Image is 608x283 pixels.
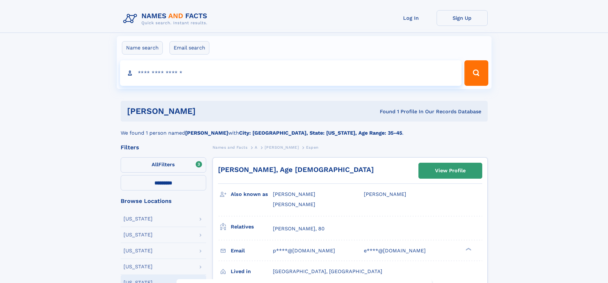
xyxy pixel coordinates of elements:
[435,163,466,178] div: View Profile
[218,166,374,174] a: [PERSON_NAME], Age [DEMOGRAPHIC_DATA]
[288,108,481,115] div: Found 1 Profile In Our Records Database
[120,60,462,86] input: search input
[169,41,209,55] label: Email search
[231,266,273,277] h3: Lived in
[265,145,299,150] span: [PERSON_NAME]
[121,157,206,173] label: Filters
[273,201,315,207] span: [PERSON_NAME]
[464,60,488,86] button: Search Button
[124,216,153,221] div: [US_STATE]
[255,145,258,150] span: A
[273,225,325,232] a: [PERSON_NAME], 80
[121,122,488,137] div: We found 1 person named with .
[213,143,248,151] a: Names and Facts
[464,247,472,251] div: ❯
[437,10,488,26] a: Sign Up
[152,161,158,168] span: All
[124,264,153,269] div: [US_STATE]
[127,107,288,115] h1: [PERSON_NAME]
[121,145,206,150] div: Filters
[124,232,153,237] div: [US_STATE]
[185,130,228,136] b: [PERSON_NAME]
[231,221,273,232] h3: Relatives
[122,41,163,55] label: Name search
[231,245,273,256] h3: Email
[255,143,258,151] a: A
[121,198,206,204] div: Browse Locations
[386,10,437,26] a: Log In
[231,189,273,200] h3: Also known as
[273,191,315,197] span: [PERSON_NAME]
[124,248,153,253] div: [US_STATE]
[419,163,482,178] a: View Profile
[306,145,319,150] span: Espen
[121,10,213,27] img: Logo Names and Facts
[364,191,406,197] span: [PERSON_NAME]
[265,143,299,151] a: [PERSON_NAME]
[273,268,382,274] span: [GEOGRAPHIC_DATA], [GEOGRAPHIC_DATA]
[239,130,402,136] b: City: [GEOGRAPHIC_DATA], State: [US_STATE], Age Range: 35-45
